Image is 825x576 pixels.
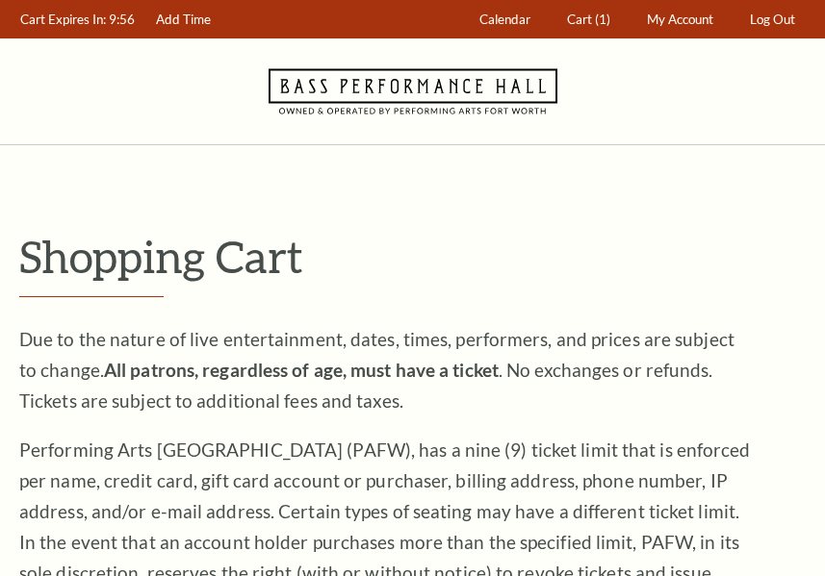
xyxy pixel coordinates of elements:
span: 9:56 [109,12,135,27]
a: Log Out [741,1,805,38]
span: Due to the nature of live entertainment, dates, times, performers, and prices are subject to chan... [19,328,735,412]
a: My Account [638,1,723,38]
span: (1) [595,12,610,27]
span: Calendar [479,12,530,27]
span: My Account [647,12,713,27]
span: Cart Expires In: [20,12,106,27]
a: Add Time [147,1,220,38]
strong: All patrons, regardless of age, must have a ticket [104,359,499,381]
span: Cart [567,12,592,27]
a: Cart (1) [558,1,620,38]
p: Shopping Cart [19,232,806,281]
a: Calendar [471,1,540,38]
